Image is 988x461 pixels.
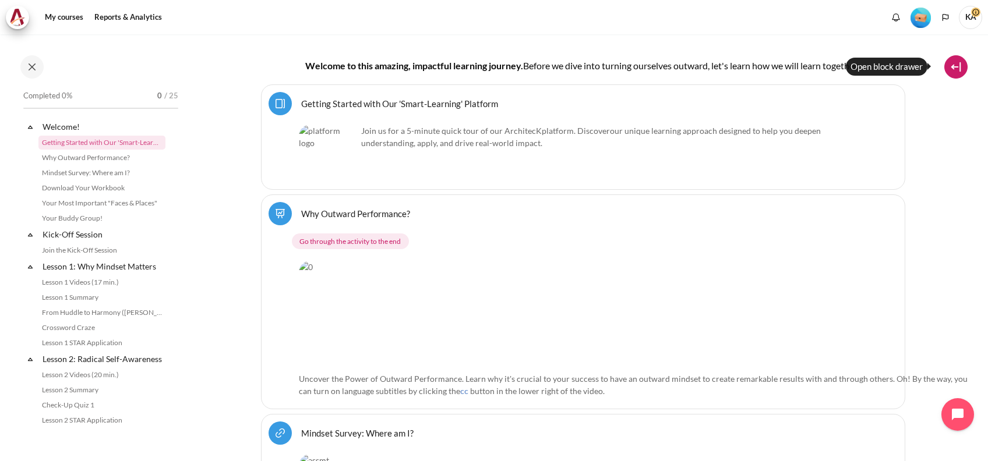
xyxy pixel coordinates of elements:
[361,126,821,148] span: .
[24,353,36,365] span: Collapse
[523,60,529,71] span: B
[38,243,165,257] a: Join the Kick-Off Session
[38,290,165,304] a: Lesson 1 Summary
[164,90,178,102] span: / 25
[38,383,165,397] a: Lesson 2 Summary
[298,59,868,73] h4: Welcome to this amazing, impactful learning journey.
[361,126,821,148] span: our unique learning approach designed to help you deepen understanding, apply, and drive real-wor...
[299,125,867,149] p: Join us for a 5-minute quick tour of our ArchitecK platform. Discover
[41,351,165,367] a: Lesson 2: Radical Self-Awareness
[24,229,36,240] span: Collapse
[299,374,968,396] span: Uncover the Power of Outward Performance. Learn why it's crucial to your success to have an outwa...
[38,336,165,350] a: Lesson 1 STAR Application
[301,98,498,109] a: Getting Started with Our 'Smart-Learning' Platform
[41,258,165,274] a: Lesson 1: Why Mindset Matters
[38,136,165,150] a: Getting Started with Our 'Smart-Learning' Platform
[23,90,72,102] span: Completed 0%
[38,211,165,225] a: Your Buddy Group!
[299,261,977,367] img: 0
[24,121,36,133] span: Collapse
[299,125,357,182] img: platform logo
[41,428,165,444] a: Lesson 3: Diagnosing the Drama
[23,88,178,120] a: Completed 0% 0 / 25
[911,8,931,28] img: Level #1
[529,60,859,71] span: efore we dive into turning ourselves outward, let's learn how we will learn together.
[299,236,401,247] span: Go through the activity to the end
[38,166,165,180] a: Mindset Survey: Where am I?
[24,261,36,272] span: Collapse
[887,9,905,26] div: Show notification window with no new notifications
[301,427,414,438] a: Mindset Survey: Where am I?
[41,6,87,29] a: My courses
[292,231,879,252] div: Completion requirements for Why Outward Performance?
[959,6,982,29] span: KA
[38,275,165,289] a: Lesson 1 Videos (17 min.)
[959,6,982,29] a: User menu
[9,9,26,26] img: Architeck
[38,321,165,335] a: Crossword Craze
[38,306,165,320] a: From Huddle to Harmony ([PERSON_NAME]'s Story)
[38,398,165,412] a: Check-Up Quiz 1
[38,181,165,195] a: Download Your Workbook
[906,6,936,28] a: Level #1
[38,368,165,382] a: Lesson 2 Videos (20 min.)
[460,386,468,396] span: cc
[301,208,410,219] a: Why Outward Performance?
[38,413,165,427] a: Lesson 2 STAR Application
[911,6,931,28] div: Level #1
[157,90,162,102] span: 0
[6,6,35,29] a: Architeck Architeck
[846,58,927,76] div: Open block drawer
[937,9,954,26] button: Languages
[90,6,166,29] a: Reports & Analytics
[41,119,165,134] a: Welcome!
[470,386,605,396] span: button in the lower right of the video.
[41,226,165,242] a: Kick-Off Session
[38,196,165,210] a: Your Most Important "Faces & Places"
[38,151,165,165] a: Why Outward Performance?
